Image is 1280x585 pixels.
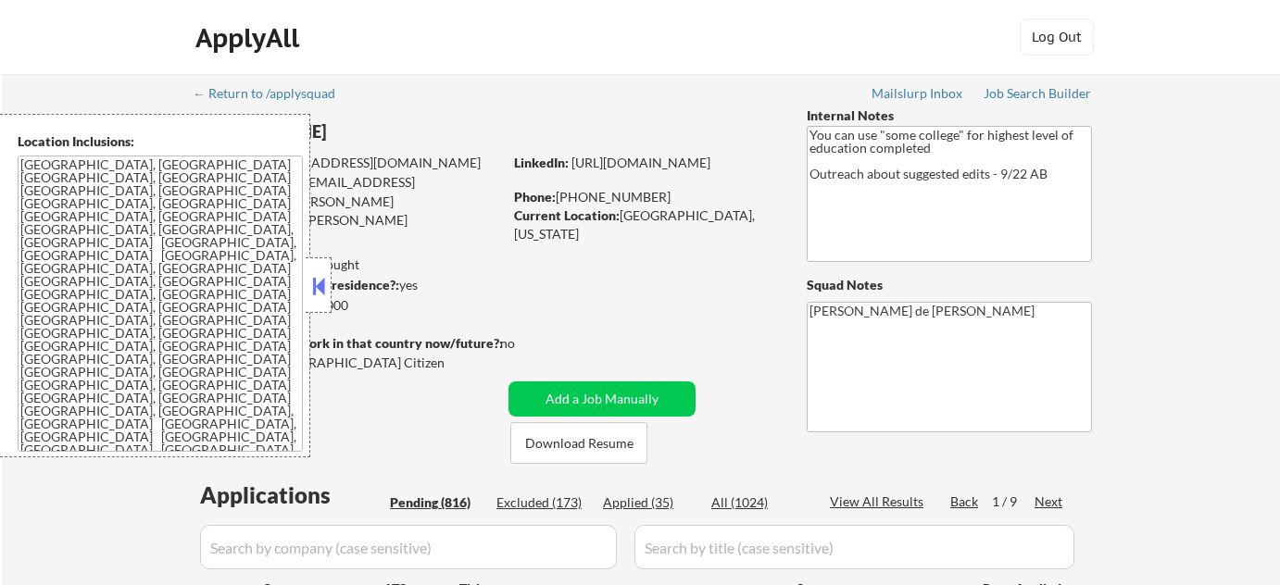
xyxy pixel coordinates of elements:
a: Job Search Builder [984,86,1092,105]
div: Internal Notes [807,106,1092,125]
input: Search by company (case sensitive) [200,525,617,569]
strong: Will need Visa to work in that country now/future?: [195,335,503,351]
div: [EMAIL_ADDRESS][DOMAIN_NAME] [195,173,502,209]
button: Download Resume [510,422,647,464]
a: Mailslurp Inbox [872,86,964,105]
div: Pending (816) [390,493,483,512]
div: Mailslurp Inbox [872,87,964,100]
div: View All Results [830,492,929,511]
div: 30 sent / 200 bought [194,255,502,274]
div: no [500,334,553,353]
a: ← Return to /applysquad [193,86,353,105]
strong: LinkedIn: [514,155,569,170]
div: Location Inclusions: [18,132,303,151]
div: Back [950,492,980,511]
div: Next [1035,492,1064,511]
a: [URL][DOMAIN_NAME] [571,155,710,170]
div: [GEOGRAPHIC_DATA], [US_STATE] [514,206,776,243]
div: Applied (35) [603,493,696,512]
div: All (1024) [711,493,804,512]
div: Job Search Builder [984,87,1092,100]
div: [PHONE_NUMBER] [514,188,776,206]
strong: Current Location: [514,207,620,223]
div: Excluded (173) [496,493,589,512]
strong: Phone: [514,189,556,205]
div: [PERSON_NAME][EMAIL_ADDRESS][PERSON_NAME][DOMAIN_NAME] [195,193,502,247]
div: [PERSON_NAME] [195,120,575,143]
div: $100,000 [194,296,502,315]
div: ApplyAll [195,22,305,54]
input: Search by title (case sensitive) [634,525,1074,569]
button: Log Out [1020,19,1094,56]
div: Applications [200,484,383,506]
div: [EMAIL_ADDRESS][DOMAIN_NAME] [195,154,502,172]
div: Yes, I am a [DEMOGRAPHIC_DATA] Citizen [195,354,508,372]
div: ← Return to /applysquad [193,87,353,100]
div: yes [194,276,496,294]
button: Add a Job Manually [508,381,696,417]
div: 1 / 9 [992,492,1035,511]
div: Squad Notes [807,276,1092,294]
